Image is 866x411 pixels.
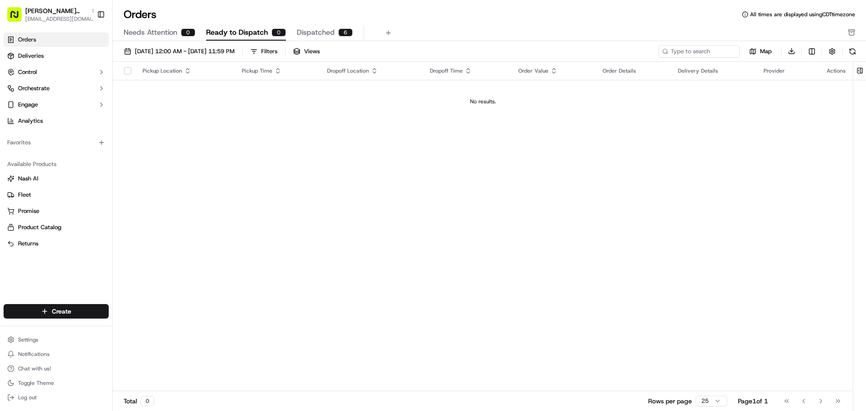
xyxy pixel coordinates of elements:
[18,191,31,199] span: Fleet
[4,81,109,96] button: Orchestrate
[4,32,109,47] a: Orders
[289,45,324,58] button: Views
[124,396,154,406] div: Total
[246,45,281,58] button: Filters
[18,223,61,231] span: Product Catalog
[4,49,109,63] a: Deliveries
[206,27,268,38] span: Ready to Dispatch
[738,397,768,406] div: Page 1 of 1
[327,67,415,74] div: Dropoff Location
[18,240,38,248] span: Returns
[18,336,38,343] span: Settings
[603,67,663,74] div: Order Details
[242,67,313,74] div: Pickup Time
[143,67,227,74] div: Pickup Location
[750,11,855,18] span: All times are displayed using CDT timezone
[4,220,109,235] button: Product Catalog
[18,394,37,401] span: Log out
[4,4,93,25] button: [PERSON_NAME][GEOGRAPHIC_DATA][EMAIL_ADDRESS][DOMAIN_NAME]
[18,101,38,109] span: Engage
[7,191,105,199] a: Fleet
[7,175,105,183] a: Nash AI
[18,84,50,92] span: Orchestrate
[18,36,36,44] span: Orders
[4,236,109,251] button: Returns
[4,135,109,150] div: Favorites
[18,207,39,215] span: Promise
[18,365,51,372] span: Chat with us!
[124,7,157,22] h1: Orders
[25,15,97,23] button: [EMAIL_ADDRESS][DOMAIN_NAME]
[4,304,109,319] button: Create
[4,377,109,389] button: Toggle Theme
[338,28,353,37] div: 6
[659,45,740,58] input: Type to search
[18,68,37,76] span: Control
[4,391,109,404] button: Log out
[846,45,859,58] button: Refresh
[116,98,849,105] div: No results.
[7,240,105,248] a: Returns
[4,204,109,218] button: Promise
[678,67,749,74] div: Delivery Details
[764,67,812,74] div: Provider
[135,47,235,55] span: [DATE] 12:00 AM - [DATE] 11:59 PM
[4,157,109,171] div: Available Products
[272,28,286,37] div: 0
[124,27,177,38] span: Needs Attention
[4,188,109,202] button: Fleet
[181,28,195,37] div: 0
[827,67,846,74] div: Actions
[18,175,38,183] span: Nash AI
[648,397,692,406] p: Rows per page
[141,396,154,406] div: 0
[430,67,504,74] div: Dropoff Time
[4,114,109,128] a: Analytics
[304,47,320,55] span: Views
[4,362,109,375] button: Chat with us!
[18,52,44,60] span: Deliveries
[52,307,71,316] span: Create
[18,351,50,358] span: Notifications
[25,6,88,15] button: [PERSON_NAME][GEOGRAPHIC_DATA]
[743,46,778,57] button: Map
[4,97,109,112] button: Engage
[4,65,109,79] button: Control
[518,67,588,74] div: Order Value
[760,47,772,55] span: Map
[297,27,335,38] span: Dispatched
[4,333,109,346] button: Settings
[7,223,105,231] a: Product Catalog
[18,379,54,387] span: Toggle Theme
[4,171,109,186] button: Nash AI
[18,117,43,125] span: Analytics
[120,45,239,58] button: [DATE] 12:00 AM - [DATE] 11:59 PM
[4,348,109,360] button: Notifications
[261,47,277,55] div: Filters
[7,207,105,215] a: Promise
